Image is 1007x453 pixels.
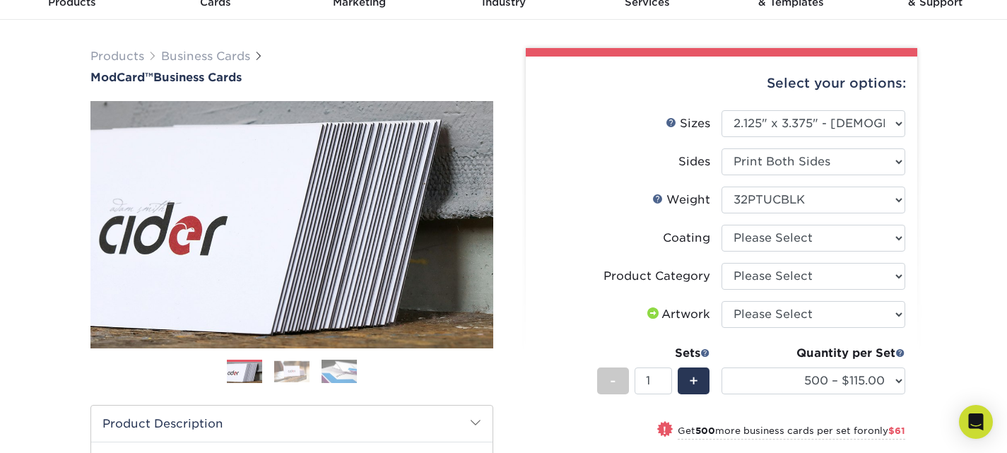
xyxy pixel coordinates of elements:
span: - [610,370,616,392]
img: Business Cards 03 [322,359,357,384]
div: Product Category [603,268,710,285]
strong: 500 [695,425,715,436]
div: Select your options: [537,57,906,110]
a: ModCard™Business Cards [90,71,493,84]
div: Quantity per Set [722,345,905,362]
h2: Product Description [91,406,493,442]
div: Sizes [666,115,710,132]
iframe: Google Customer Reviews [4,410,120,448]
div: Sets [597,345,710,362]
small: Get more business cards per set for [678,425,905,440]
div: Artwork [644,306,710,323]
img: Business Cards 01 [227,355,262,390]
div: Sides [678,153,710,170]
span: only [868,425,905,436]
span: ! [663,423,666,437]
img: Business Cards 02 [274,360,310,382]
img: ModCard™ 01 [90,23,493,426]
div: Weight [652,192,710,208]
span: $61 [888,425,905,436]
div: Coating [663,230,710,247]
a: Products [90,49,144,63]
a: Business Cards [161,49,250,63]
h1: Business Cards [90,71,493,84]
span: + [689,370,698,392]
div: Open Intercom Messenger [959,405,993,439]
span: ModCard™ [90,71,153,84]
